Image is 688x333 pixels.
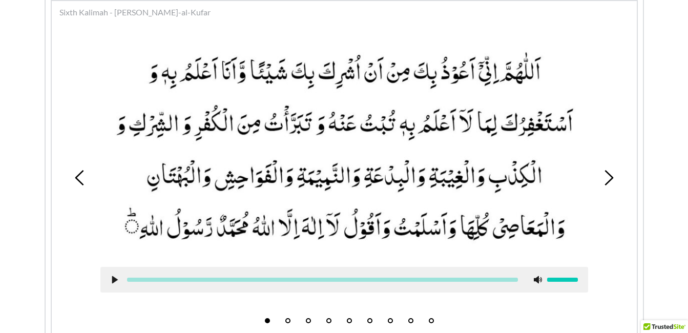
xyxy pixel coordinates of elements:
button: 7 of 9 [388,318,393,323]
button: 8 of 9 [408,318,413,323]
button: 1 of 9 [265,318,270,323]
button: 9 of 9 [429,318,434,323]
button: 5 of 9 [347,318,352,323]
button: 3 of 9 [306,318,311,323]
button: 4 of 9 [326,318,331,323]
button: 6 of 9 [367,318,372,323]
span: Sixth Kalimah - [PERSON_NAME]-al-Kufar [59,6,211,18]
button: 2 of 9 [285,318,290,323]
